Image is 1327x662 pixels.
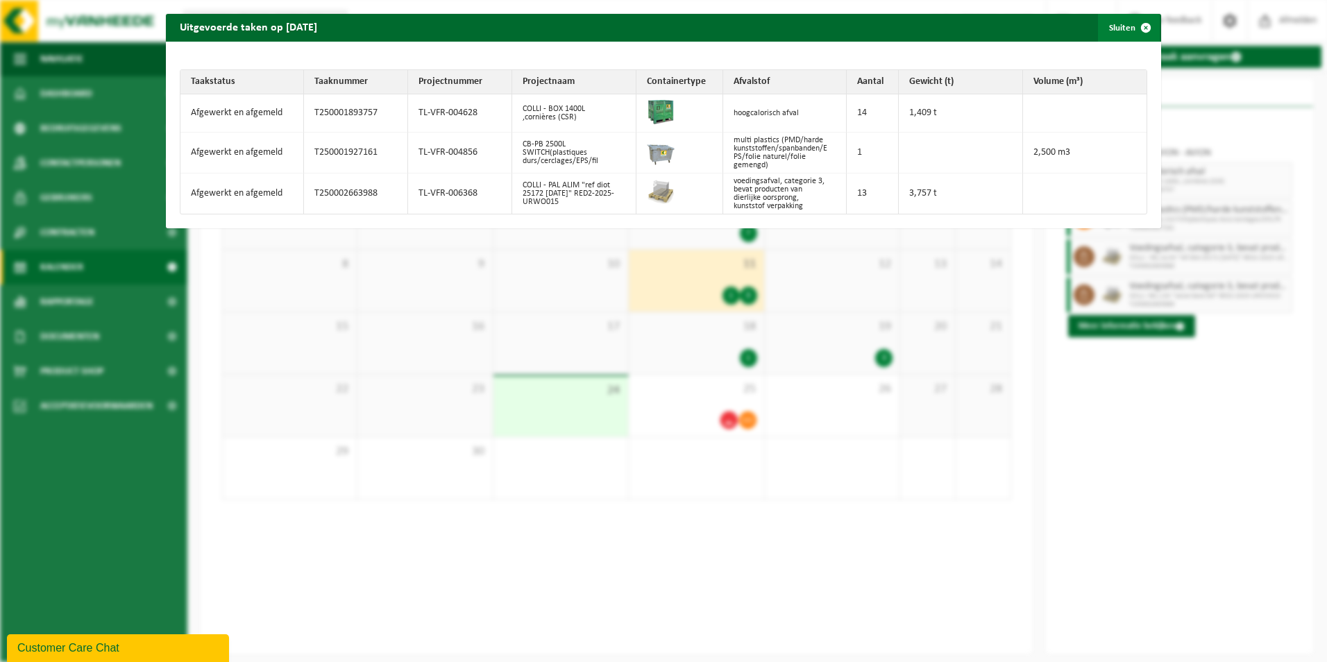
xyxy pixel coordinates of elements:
[899,94,1022,133] td: 1,409 t
[512,94,636,133] td: COLLI - BOX 1400L ,cornières (CSR)
[180,173,304,214] td: Afgewerkt en afgemeld
[180,70,304,94] th: Taakstatus
[723,133,847,173] td: multi plastics (PMD/harde kunststoffen/spanbanden/EPS/folie naturel/folie gemengd)
[408,173,512,214] td: TL-VFR-006368
[304,70,408,94] th: Taaknummer
[847,173,899,214] td: 13
[304,173,408,214] td: T250002663988
[1023,133,1147,173] td: 2,500 m3
[304,94,408,133] td: T250001893757
[180,133,304,173] td: Afgewerkt en afgemeld
[723,94,847,133] td: hoogcalorisch afval
[899,70,1022,94] th: Gewicht (t)
[408,70,512,94] th: Projectnummer
[723,70,847,94] th: Afvalstof
[1023,70,1147,94] th: Volume (m³)
[847,133,899,173] td: 1
[7,631,232,662] iframe: chat widget
[180,94,304,133] td: Afgewerkt en afgemeld
[647,137,675,165] img: WB-2500-GAL-GY-01
[166,14,331,40] h2: Uitgevoerde taken op [DATE]
[647,98,675,126] img: PB-HB-1400-HPE-GN-01
[512,70,636,94] th: Projectnaam
[647,178,675,206] img: LP-PA-00000-WDN-11
[847,94,899,133] td: 14
[304,133,408,173] td: T250001927161
[847,70,899,94] th: Aantal
[512,133,636,173] td: CB-PB 2500L SWITCH(plastiques durs/cerclages/EPS/fil
[899,173,1022,214] td: 3,757 t
[723,173,847,214] td: voedingsafval, categorie 3, bevat producten van dierlijke oorsprong, kunststof verpakking
[408,133,512,173] td: TL-VFR-004856
[512,173,636,214] td: COLLI - PAL ALIM "ref diot 25172 [DATE]" RED2-2025-URWO015
[636,70,723,94] th: Containertype
[1098,14,1160,42] button: Sluiten
[408,94,512,133] td: TL-VFR-004628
